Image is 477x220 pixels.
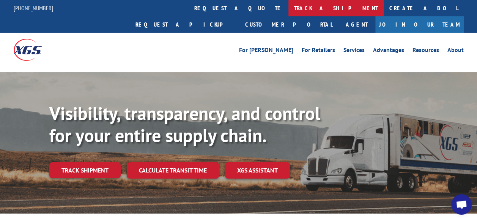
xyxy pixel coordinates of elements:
[375,16,464,33] a: Join Our Team
[14,4,53,12] a: [PHONE_NUMBER]
[239,47,293,55] a: For [PERSON_NAME]
[225,162,290,179] a: XGS ASSISTANT
[373,47,404,55] a: Advantages
[49,162,121,178] a: Track shipment
[412,47,439,55] a: Resources
[338,16,375,33] a: Agent
[302,47,335,55] a: For Retailers
[239,16,338,33] a: Customer Portal
[127,162,219,179] a: Calculate transit time
[130,16,239,33] a: Request a pickup
[451,194,472,215] div: Open chat
[49,101,320,147] b: Visibility, transparency, and control for your entire supply chain.
[343,47,365,55] a: Services
[447,47,464,55] a: About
